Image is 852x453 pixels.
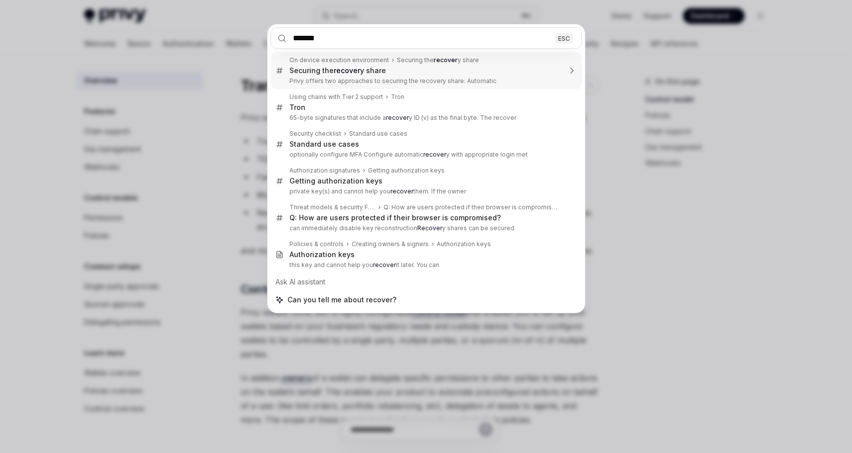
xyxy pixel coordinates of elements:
div: Standard use cases [349,130,407,138]
div: Getting authorization keys [289,177,382,185]
div: Ask AI assistant [271,273,582,291]
div: Using chains with Tier 2 support [289,93,383,101]
b: recover [373,261,396,269]
div: Policies & controls [289,240,344,248]
p: this key and cannot help you it later. You can [289,261,561,269]
div: Authorization signatures [289,167,360,175]
b: recover [386,114,409,121]
div: Securing the y share [289,66,386,75]
p: 65-byte signatures that include a y ID (v) as the final byte. The recover [289,114,561,122]
div: Tron [391,93,404,101]
div: On device execution environment [289,56,389,64]
b: Recover [417,224,442,232]
div: Q: How are users protected if their browser is compromised? [289,213,501,222]
p: Privy offers two approaches to securing the recovery share: Automatic [289,77,561,85]
div: Tron [289,103,305,112]
div: Authorization keys [437,240,491,248]
div: ESC [555,33,573,43]
b: recover [390,187,413,195]
b: recover [334,66,360,75]
div: Standard use cases [289,140,359,149]
div: Authorization keys [289,250,355,259]
div: Threat models & security FAQ [289,203,376,211]
div: Securing the y share [397,56,479,64]
b: recover [434,56,458,64]
p: optionally configure MFA Configure automatic y with appropriate login met [289,151,561,159]
div: Q: How are users protected if their browser is compromised? [383,203,561,211]
p: private key(s) and cannot help you them. If the owner [289,187,561,195]
p: can immediately disable key reconstruction y shares can be secured [289,224,561,232]
div: Creating owners & signers [352,240,429,248]
div: Security checklist [289,130,341,138]
b: recover [423,151,446,158]
div: Getting authorization keys [368,167,445,175]
span: Can you tell me about recover? [287,295,396,305]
